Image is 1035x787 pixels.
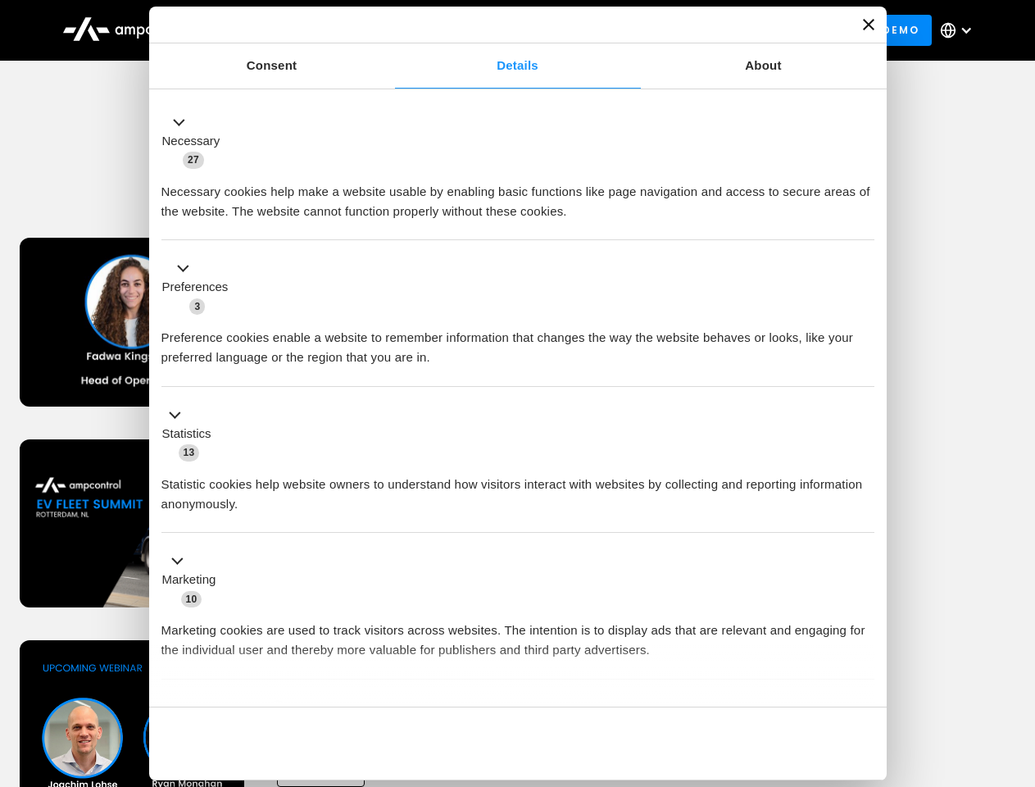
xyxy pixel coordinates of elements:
span: 13 [179,444,200,461]
span: 2 [270,700,286,716]
button: Necessary (27) [161,112,230,170]
label: Statistics [162,425,211,444]
label: Necessary [162,132,220,151]
label: Marketing [162,571,216,589]
div: Marketing cookies are used to track visitors across websites. The intention is to display ads tha... [161,608,874,660]
a: Details [395,43,641,89]
div: Preference cookies enable a website to remember information that changes the way the website beha... [161,316,874,367]
div: Necessary cookies help make a website usable by enabling basic functions like page navigation and... [161,170,874,221]
label: Preferences [162,278,229,297]
button: Close banner [863,19,874,30]
button: Marketing (10) [161,552,226,609]
a: About [641,43,887,89]
span: 27 [183,152,204,168]
span: 3 [189,298,205,315]
button: Unclassified (2) [161,698,296,718]
h1: Upcoming Webinars [20,166,1016,205]
div: Statistic cookies help website owners to understand how visitors interact with websites by collec... [161,462,874,514]
button: Statistics (13) [161,405,221,462]
button: Preferences (3) [161,259,238,316]
button: Okay [638,720,874,767]
span: 10 [181,591,202,607]
a: Consent [149,43,395,89]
